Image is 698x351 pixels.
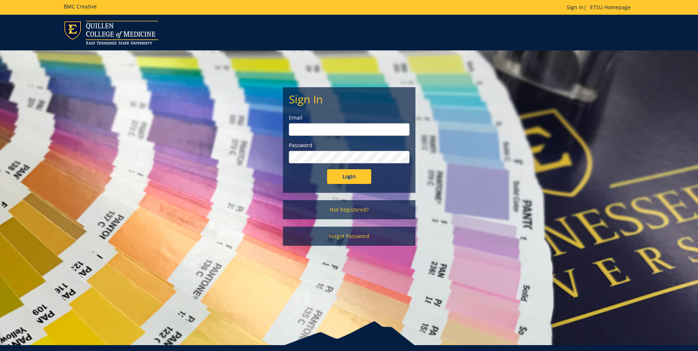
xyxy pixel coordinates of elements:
[567,4,634,11] p: |
[289,114,410,121] label: Email
[283,227,415,246] a: Forgot Password
[283,200,415,219] a: Not Registered?
[567,4,584,11] a: Sign In
[587,4,634,11] a: ETSU Homepage
[64,21,158,45] img: ETSU logo
[289,142,410,149] label: Password
[327,169,371,184] input: Login
[289,93,410,105] h2: Sign In
[64,4,97,9] h5: BMC Creative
